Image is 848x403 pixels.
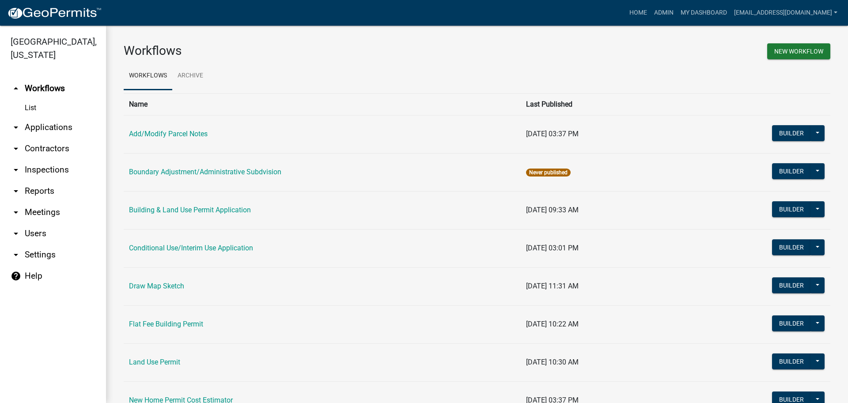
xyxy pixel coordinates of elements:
[11,165,21,175] i: arrow_drop_down
[526,130,579,138] span: [DATE] 03:37 PM
[772,125,811,141] button: Builder
[11,83,21,94] i: arrow_drop_up
[526,169,571,177] span: Never published
[767,43,830,59] button: New Workflow
[129,282,184,290] a: Draw Map Sketch
[11,207,21,218] i: arrow_drop_down
[124,93,521,115] th: Name
[11,143,21,154] i: arrow_drop_down
[526,320,579,328] span: [DATE] 10:22 AM
[772,201,811,217] button: Builder
[129,130,208,138] a: Add/Modify Parcel Notes
[772,353,811,369] button: Builder
[129,244,253,252] a: Conditional Use/Interim Use Application
[11,249,21,260] i: arrow_drop_down
[526,206,579,214] span: [DATE] 09:33 AM
[772,315,811,331] button: Builder
[11,228,21,239] i: arrow_drop_down
[731,4,841,21] a: [EMAIL_ADDRESS][DOMAIN_NAME]
[129,168,281,176] a: Boundary Adjustment/Administrative Subdvision
[526,244,579,252] span: [DATE] 03:01 PM
[651,4,677,21] a: Admin
[772,239,811,255] button: Builder
[521,93,674,115] th: Last Published
[772,163,811,179] button: Builder
[124,43,470,58] h3: Workflows
[11,271,21,281] i: help
[526,282,579,290] span: [DATE] 11:31 AM
[172,62,208,90] a: Archive
[129,320,203,328] a: Flat Fee Building Permit
[124,62,172,90] a: Workflows
[772,277,811,293] button: Builder
[129,358,180,366] a: Land Use Permit
[11,122,21,133] i: arrow_drop_down
[526,358,579,366] span: [DATE] 10:30 AM
[626,4,651,21] a: Home
[677,4,731,21] a: My Dashboard
[129,206,251,214] a: Building & Land Use Permit Application
[11,186,21,196] i: arrow_drop_down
